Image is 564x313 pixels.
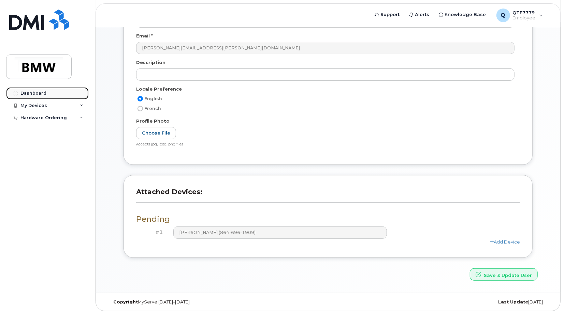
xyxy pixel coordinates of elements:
div: [DATE] [401,299,548,305]
span: QTE7779 [513,10,536,15]
iframe: Messenger Launcher [534,283,559,308]
h3: Pending [136,215,520,223]
div: QTE7779 [492,9,548,22]
a: Alerts [405,8,434,21]
span: Knowledge Base [445,11,486,18]
strong: Copyright [113,299,138,304]
label: Locale Preference [136,86,182,92]
span: Support [381,11,400,18]
h4: #1 [141,230,163,235]
label: Description [136,59,165,66]
strong: Last Update [498,299,528,304]
input: English [138,96,143,101]
input: French [138,106,143,111]
span: Alerts [415,11,430,18]
a: Support [370,8,405,21]
a: Knowledge Base [434,8,491,21]
label: Choose File [136,127,176,140]
button: Save & Update User [470,268,538,281]
span: Employee [513,15,536,21]
label: Profile Photo [136,118,170,124]
div: MyServe [DATE]–[DATE] [108,299,255,305]
div: Accepts jpg, jpeg, png files [136,142,515,147]
span: English [144,96,162,101]
span: French [144,106,161,111]
span: Q [501,11,506,19]
h3: Attached Devices: [136,188,520,202]
a: Add Device [490,239,520,245]
label: Email * [136,33,153,39]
